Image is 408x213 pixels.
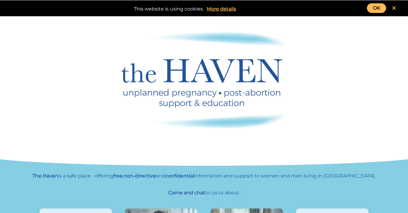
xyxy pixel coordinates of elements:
strong: free [113,173,123,179]
a: More details [204,5,239,13]
div: This website is using cookies. [6,3,402,13]
strong: The Haven [32,173,58,179]
img: Haven logo - unplanned pregnancy, post abortion support and education [121,32,286,129]
a: OK [367,3,386,13]
strong: confidential [165,173,194,179]
strong: Come and chat [168,190,205,196]
strong: non-directive [124,173,156,179]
